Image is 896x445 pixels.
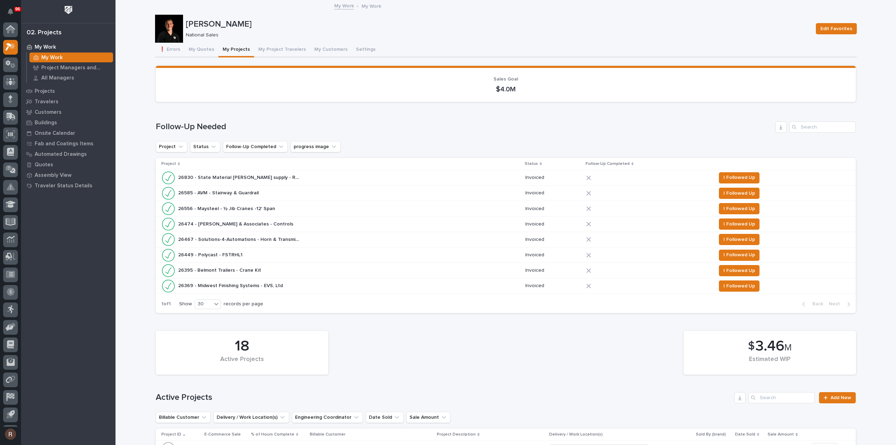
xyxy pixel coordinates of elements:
[525,175,581,181] p: Invoiced
[254,43,310,57] button: My Project Travelers
[723,204,755,213] span: I Followed Up
[156,141,187,152] button: Project
[35,88,55,95] p: Projects
[156,201,856,216] tr: 26556 - Maysteel - ½ Jib Cranes -12' Span26556 - Maysteel - ½ Jib Cranes -12' Span InvoicedI Foll...
[3,427,18,441] button: users-avatar
[156,412,211,423] button: Billable Customer
[27,29,62,37] div: 02. Projects
[525,160,538,168] p: Status
[352,43,380,57] button: Settings
[21,170,115,180] a: Assembly View
[748,340,755,353] span: $
[719,234,759,245] button: I Followed Up
[3,4,18,19] button: Notifications
[27,53,115,62] a: My Work
[719,203,759,214] button: I Followed Up
[525,283,581,289] p: Invoiced
[719,265,759,276] button: I Followed Up
[525,252,581,258] p: Invoiced
[156,232,856,247] tr: 26467 - Solutions-4-Automations - Horn & Transmitter26467 - Solutions-4-Automations - Horn & Tran...
[168,356,316,370] div: Active Projects
[41,65,110,71] p: Project Managers and Engineers
[816,23,857,34] button: Edit Favorites
[178,251,244,258] p: 26449 - Polycast - FSTRHL1
[178,266,262,273] p: 26395 - Belmont Trailers - Crane Kit
[161,431,181,438] p: Project ID
[768,431,794,438] p: Sale Amount
[251,431,294,438] p: % of Hours Complete
[27,63,115,72] a: Project Managers and Engineers
[21,138,115,149] a: Fab and Coatings Items
[178,235,302,243] p: 26467 - Solutions-4-Automations - Horn & Transmitter
[525,190,581,196] p: Invoiced
[723,266,755,275] span: I Followed Up
[723,173,755,182] span: I Followed Up
[493,77,518,82] span: Sales Goal
[21,107,115,117] a: Customers
[525,237,581,243] p: Invoiced
[178,173,302,181] p: 26830 - State Material Mason supply - Replacement Electrotrack
[21,159,115,170] a: Quotes
[525,267,581,273] p: Invoiced
[695,356,844,370] div: Estimated WIP
[35,162,53,168] p: Quotes
[35,120,57,126] p: Buildings
[15,7,20,12] p: 96
[35,172,71,179] p: Assembly View
[748,392,815,403] input: Search
[820,25,852,33] span: Edit Favorites
[35,141,93,147] p: Fab and Coatings Items
[156,247,856,263] tr: 26449 - Polycast - FSTRHL126449 - Polycast - FSTRHL1 InvoicedI Followed Up
[156,170,856,185] tr: 26830 - State Material [PERSON_NAME] supply - Replacement Electrotrack26830 - State Material [PER...
[178,220,295,227] p: 26474 - [PERSON_NAME] & Associates - Controls
[829,301,844,307] span: Next
[310,431,345,438] p: Billable Customer
[808,301,823,307] span: Back
[21,149,115,159] a: Automated Drawings
[218,43,254,57] button: My Projects
[41,55,63,61] p: My Work
[155,43,184,57] button: ❗ Errors
[41,75,74,81] p: All Managers
[35,151,87,158] p: Automated Drawings
[21,117,115,128] a: Buildings
[549,431,603,438] p: Delivery / Work Location(s)
[719,280,759,292] button: I Followed Up
[310,43,352,57] button: My Customers
[35,130,75,137] p: Onsite Calendar
[334,1,354,9] a: My Work
[723,251,755,259] span: I Followed Up
[184,43,218,57] button: My Quotes
[366,412,404,423] button: Date Sold
[35,109,62,116] p: Customers
[204,431,241,438] p: E-Commerce Sale
[178,204,276,212] p: 26556 - Maysteel - ½ Jib Cranes -12' Span
[186,19,810,29] p: [PERSON_NAME]
[723,220,755,228] span: I Followed Up
[735,431,755,438] p: Date Sold
[719,172,759,183] button: I Followed Up
[213,412,289,423] button: Delivery / Work Location(s)
[719,250,759,261] button: I Followed Up
[525,206,581,212] p: Invoiced
[178,189,260,196] p: 26585 - AVM - Stairway & Guardrail
[179,301,192,307] p: Show
[156,122,772,132] h1: Follow-Up Needed
[831,395,851,400] span: Add New
[696,431,726,438] p: Sold By (brand)
[21,86,115,96] a: Projects
[156,263,856,278] tr: 26395 - Belmont Trailers - Crane Kit26395 - Belmont Trailers - Crane Kit InvoicedI Followed Up
[27,73,115,83] a: All Managers
[719,188,759,199] button: I Followed Up
[819,392,856,403] a: Add New
[190,141,220,152] button: Status
[723,235,755,244] span: I Followed Up
[21,180,115,191] a: Traveler Status Details
[156,216,856,232] tr: 26474 - [PERSON_NAME] & Associates - Controls26474 - [PERSON_NAME] & Associates - Controls Invoic...
[586,160,630,168] p: Follow-Up Completed
[35,44,56,50] p: My Work
[789,121,856,133] input: Search
[35,183,92,189] p: Traveler Status Details
[62,4,75,16] img: Workspace Logo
